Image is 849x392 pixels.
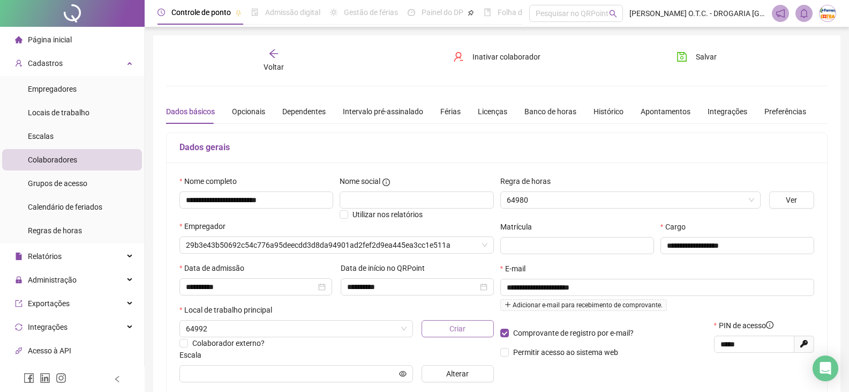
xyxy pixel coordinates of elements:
[179,304,279,316] label: Local de trabalho principal
[478,106,507,117] div: Licenças
[28,323,67,331] span: Integrações
[15,347,22,354] span: api
[114,375,121,383] span: left
[422,365,494,382] button: Alterar
[28,179,87,188] span: Grupos de acesso
[15,60,22,67] span: user-add
[56,373,66,383] span: instagram
[15,36,22,43] span: home
[776,9,785,18] span: notification
[330,9,337,16] span: sun
[422,320,494,337] button: Criar
[352,210,423,219] span: Utilizar nos relatórios
[500,221,539,233] label: Matrícula
[440,106,461,117] div: Férias
[453,51,464,62] span: user-delete
[179,175,244,187] label: Nome completo
[505,301,511,308] span: plus
[251,9,259,16] span: file-done
[15,300,22,307] span: export
[28,203,102,211] span: Calendário de feriados
[766,321,773,329] span: info-circle
[468,10,474,16] span: pushpin
[500,263,532,275] label: E-mail
[422,8,463,17] span: Painel do DP
[28,252,62,261] span: Relatórios
[28,85,77,93] span: Empregadores
[513,348,618,357] span: Permitir acesso ao sistema web
[786,194,797,206] span: Ver
[769,191,814,209] button: Ver
[708,106,747,117] div: Integrações
[399,370,407,378] span: eye
[343,106,423,117] div: Intervalo pré-assinalado
[408,9,415,16] span: dashboard
[445,48,549,65] button: Inativar colaborador
[265,8,320,17] span: Admissão digital
[341,262,432,274] label: Data de início no QRPoint
[28,132,54,140] span: Escalas
[28,226,82,235] span: Regras de horas
[28,346,71,355] span: Acesso à API
[820,5,836,21] img: 66417
[513,329,634,337] span: Comprovante de registro por e-mail?
[24,373,34,383] span: facebook
[157,9,165,16] span: clock-circle
[28,156,77,164] span: Colaboradores
[179,262,251,274] label: Data de admissão
[179,349,208,361] label: Escala
[593,106,623,117] div: Histórico
[507,192,754,208] span: 64980
[449,323,465,335] span: Criar
[677,51,687,62] span: save
[344,8,398,17] span: Gestão de férias
[282,106,326,117] div: Dependentes
[484,9,491,16] span: book
[500,175,558,187] label: Regra de horas
[15,276,22,284] span: lock
[382,179,390,186] span: info-circle
[719,320,773,331] span: PIN de acesso
[28,35,72,44] span: Página inicial
[15,253,22,260] span: file
[40,373,50,383] span: linkedin
[340,175,380,187] span: Nome social
[232,106,265,117] div: Opcionais
[28,299,70,308] span: Exportações
[264,63,284,71] span: Voltar
[629,8,765,19] span: [PERSON_NAME] O.T.C. - DROGARIA [GEOGRAPHIC_DATA][PERSON_NAME]
[186,321,407,337] span: 64992
[15,323,22,331] span: sync
[28,59,63,68] span: Cadastros
[446,368,469,380] span: Alterar
[166,106,215,117] div: Dados básicos
[799,9,809,18] span: bell
[498,8,566,17] span: Folha de pagamento
[813,356,838,381] div: Open Intercom Messenger
[268,48,279,59] span: arrow-left
[668,48,725,65] button: Salvar
[192,339,265,347] span: Colaborador externo?
[696,51,717,63] span: Salvar
[764,106,806,117] div: Preferências
[179,220,232,232] label: Empregador
[186,237,487,253] span: 29b3e43b50692c54c776a95deecdd3d8da94901ad2fef2d9ea445ea3cc1e511a
[235,10,242,16] span: pushpin
[171,8,231,17] span: Controle de ponto
[472,51,540,63] span: Inativar colaborador
[660,221,693,233] label: Cargo
[641,106,690,117] div: Apontamentos
[524,106,576,117] div: Banco de horas
[500,299,667,311] span: Adicionar e-mail para recebimento de comprovante.
[609,10,617,18] span: search
[28,108,89,117] span: Locais de trabalho
[179,141,814,154] h5: Dados gerais
[28,276,77,284] span: Administração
